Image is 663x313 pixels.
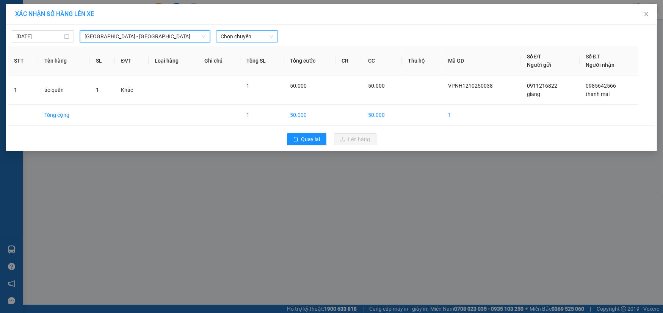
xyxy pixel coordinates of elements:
[527,62,551,68] span: Người gửi
[201,34,206,39] span: down
[8,46,38,75] th: STT
[527,91,540,97] span: giang
[442,46,520,75] th: Mã GD
[149,46,198,75] th: Loại hàng
[6,25,108,39] span: VPNH1210250038
[287,133,326,145] button: rollbackQuay lại
[38,75,90,105] td: áo quần
[527,53,541,60] span: Số ĐT
[221,31,274,42] span: Chọn chuyến
[240,105,284,126] td: 1
[586,53,600,60] span: Số ĐT
[38,46,90,75] th: Tên hàng
[38,105,90,126] td: Tổng cộng
[448,83,493,89] span: VPNH1210250038
[198,46,240,75] th: Ghi chú
[368,83,385,89] span: 50.000
[586,83,616,89] span: 0985642566
[284,105,336,126] td: 50.000
[290,83,307,89] span: 50.000
[115,46,149,75] th: ĐVT
[362,105,402,126] td: 50.000
[15,10,94,17] span: XÁC NHẬN SỐ HÀNG LÊN XE
[16,32,63,41] input: 12/10/2025
[362,46,402,75] th: CC
[402,46,442,75] th: Thu hộ
[85,31,205,42] span: Hà Nội - Quảng Bình
[301,135,320,143] span: Quay lại
[240,46,284,75] th: Tổng SL
[115,75,149,105] td: Khác
[96,87,99,93] span: 1
[527,83,557,89] span: 0911216822
[586,62,614,68] span: Người nhận
[8,75,38,105] td: 1
[293,137,298,143] span: rollback
[643,11,649,17] span: close
[90,46,115,75] th: SL
[586,91,610,97] span: thanh mai
[636,4,657,25] button: Close
[334,133,376,145] button: uploadLên hàng
[11,3,103,18] span: [PERSON_NAME]
[284,46,336,75] th: Tổng cước
[51,19,63,24] span: [DATE]
[442,105,520,126] td: 1
[246,83,249,89] span: 1
[336,46,362,75] th: CR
